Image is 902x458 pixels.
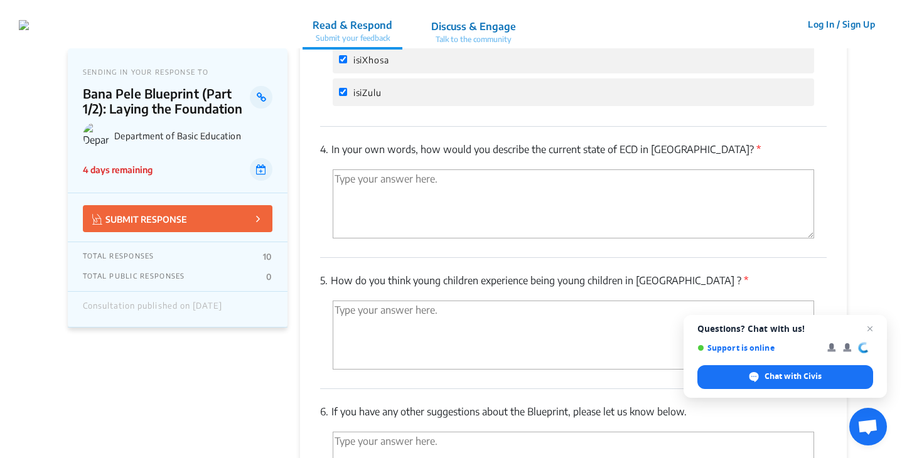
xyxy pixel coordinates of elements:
img: Department of Basic Education logo [83,122,109,149]
span: isiZulu [353,87,382,98]
span: 6. [320,405,328,418]
p: Department of Basic Education [114,130,272,141]
p: If you have any other suggestions about the Blueprint, please let us know below. [320,404,827,419]
span: Close chat [862,321,878,336]
p: SENDING IN YOUR RESPONSE TO [83,68,272,76]
p: TOTAL PUBLIC RESPONSES [83,272,185,282]
div: Chat with Civis [697,365,873,389]
p: 10 [263,252,272,262]
p: Discuss & Engage [431,19,516,34]
img: Vector.jpg [92,214,102,225]
p: How do you think young children experience being young children in [GEOGRAPHIC_DATA] ? [320,273,827,288]
span: Questions? Chat with us! [697,324,873,334]
p: TOTAL RESPONSES [83,252,154,262]
div: Open chat [849,408,887,445]
button: SUBMIT RESPONSE [83,205,272,232]
span: isiXhosa [353,55,389,65]
p: Bana Pele Blueprint (Part 1/2): Laying the Foundation [83,86,250,116]
div: Consultation published on [DATE] [83,301,222,317]
input: isiXhosa [339,55,347,63]
textarea: 'Type your answer here.' | translate [333,169,814,238]
p: 0 [266,272,272,282]
span: Support is online [697,343,819,353]
button: Log In / Sign Up [800,14,883,34]
p: Submit your feedback [313,33,392,44]
p: SUBMIT RESPONSE [92,211,187,226]
p: Talk to the community [431,34,516,45]
input: isiZulu [339,88,347,96]
img: r3bhv9o7vttlwasn7lg2llmba4yf [19,20,29,30]
span: 4. [320,143,328,156]
p: Read & Respond [313,18,392,33]
textarea: 'Type your answer here.' | translate [333,301,814,370]
span: Chat with Civis [765,371,822,382]
p: 4 days remaining [83,163,153,176]
p: In your own words, how would you describe the current state of ECD in [GEOGRAPHIC_DATA]? [320,142,827,157]
span: 5. [320,274,328,287]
